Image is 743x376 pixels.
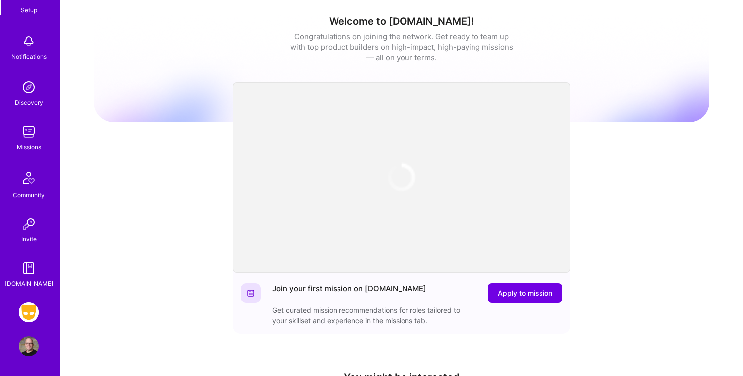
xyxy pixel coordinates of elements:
img: Community [17,166,41,190]
img: guide book [19,258,39,278]
div: [DOMAIN_NAME] [5,278,53,289]
button: Apply to mission [488,283,562,303]
span: Apply to mission [498,288,552,298]
h1: Welcome to [DOMAIN_NAME]! [94,15,709,27]
div: Get curated mission recommendations for roles tailored to your skillset and experience in the mis... [272,305,471,326]
img: discovery [19,77,39,97]
img: loading [381,156,423,199]
img: teamwork [19,122,39,142]
img: Grindr: Mobile + BE + Cloud [19,302,39,322]
img: User Avatar [19,336,39,356]
div: Invite [21,234,37,244]
img: bell [19,31,39,51]
img: Invite [19,214,39,234]
iframe: video [233,82,570,273]
div: Discovery [15,97,43,108]
div: Setup [21,5,37,15]
a: User Avatar [16,336,41,356]
div: Join your first mission on [DOMAIN_NAME] [272,283,426,303]
div: Missions [17,142,41,152]
img: Website [247,289,255,297]
div: Notifications [11,51,47,62]
a: Grindr: Mobile + BE + Cloud [16,302,41,322]
div: Community [13,190,45,200]
div: Congratulations on joining the network. Get ready to team up with top product builders on high-im... [290,31,513,63]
